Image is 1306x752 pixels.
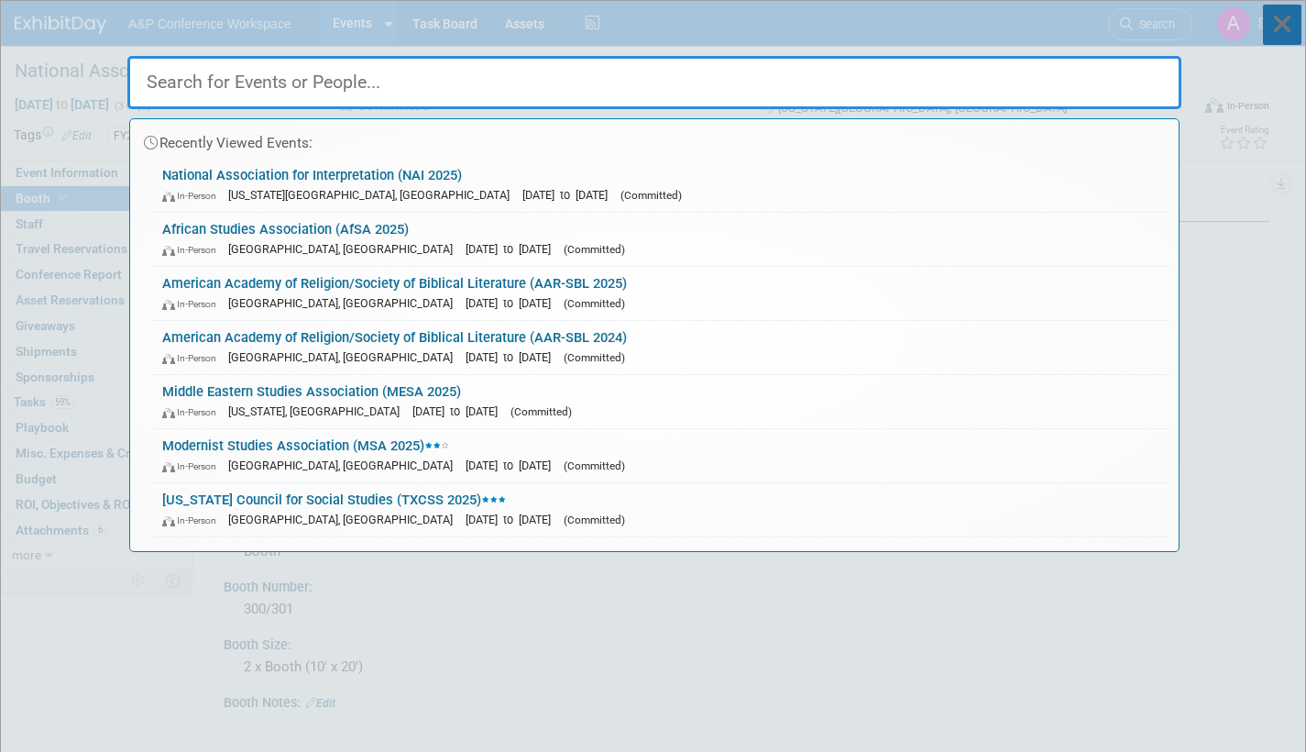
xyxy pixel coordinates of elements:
span: [DATE] to [DATE] [466,242,560,256]
span: In-Person [162,298,225,310]
span: [GEOGRAPHIC_DATA], [GEOGRAPHIC_DATA] [228,296,462,310]
a: [US_STATE] Council for Social Studies (TXCSS 2025) In-Person [GEOGRAPHIC_DATA], [GEOGRAPHIC_DATA]... [153,483,1169,536]
span: [DATE] to [DATE] [412,404,507,418]
span: [US_STATE][GEOGRAPHIC_DATA], [GEOGRAPHIC_DATA] [228,188,519,202]
span: [DATE] to [DATE] [466,350,560,364]
a: African Studies Association (AfSA 2025) In-Person [GEOGRAPHIC_DATA], [GEOGRAPHIC_DATA] [DATE] to ... [153,213,1169,266]
span: [US_STATE], [GEOGRAPHIC_DATA] [228,404,409,418]
span: (Committed) [564,514,625,526]
a: National Association for Interpretation (NAI 2025) In-Person [US_STATE][GEOGRAPHIC_DATA], [GEOGRA... [153,159,1169,212]
a: Modernist Studies Association (MSA 2025) In-Person [GEOGRAPHIC_DATA], [GEOGRAPHIC_DATA] [DATE] to... [153,429,1169,482]
span: In-Person [162,190,225,202]
span: In-Person [162,352,225,364]
span: In-Person [162,406,225,418]
span: [GEOGRAPHIC_DATA], [GEOGRAPHIC_DATA] [228,242,462,256]
span: [GEOGRAPHIC_DATA], [GEOGRAPHIC_DATA] [228,350,462,364]
a: Middle Eastern Studies Association (MESA 2025) In-Person [US_STATE], [GEOGRAPHIC_DATA] [DATE] to ... [153,375,1169,428]
div: Recently Viewed Events: [139,119,1169,159]
span: (Committed) [564,351,625,364]
a: American Academy of Religion/Society of Biblical Literature (AAR-SBL 2024) In-Person [GEOGRAPHIC_... [153,321,1169,374]
a: American Academy of Religion/Society of Biblical Literature (AAR-SBL 2025) In-Person [GEOGRAPHIC_... [153,267,1169,320]
span: (Committed) [564,459,625,472]
span: (Committed) [564,297,625,310]
span: [GEOGRAPHIC_DATA], [GEOGRAPHIC_DATA] [228,513,462,526]
span: (Committed) [564,243,625,256]
span: [DATE] to [DATE] [522,188,617,202]
span: In-Person [162,460,225,472]
span: (Committed) [620,189,682,202]
span: [DATE] to [DATE] [466,513,560,526]
span: In-Person [162,514,225,526]
span: (Committed) [510,405,572,418]
span: [DATE] to [DATE] [466,459,560,472]
span: [GEOGRAPHIC_DATA], [GEOGRAPHIC_DATA] [228,459,462,472]
span: [DATE] to [DATE] [466,296,560,310]
input: Search for Events or People... [127,56,1181,109]
span: In-Person [162,244,225,256]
